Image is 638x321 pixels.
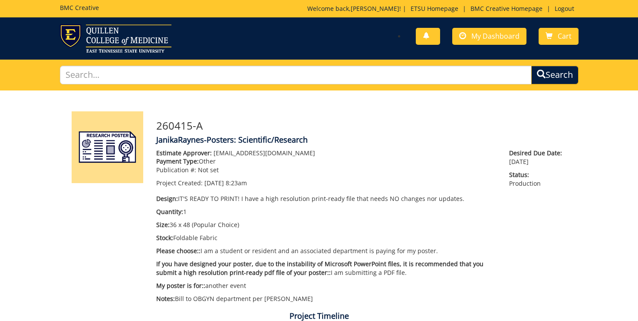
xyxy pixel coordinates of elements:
[531,66,579,84] button: Search
[156,294,175,303] span: Notes:
[539,28,579,45] a: Cart
[156,207,496,216] p: 1
[509,149,566,166] p: [DATE]
[156,194,496,203] p: IT'S READY TO PRINT! I have a high resolution print-ready file that needs NO changes nor updates.
[509,171,566,188] p: Production
[558,31,572,41] span: Cart
[156,207,183,216] span: Quantity:
[156,149,496,157] p: [EMAIL_ADDRESS][DOMAIN_NAME]
[509,149,566,157] span: Desired Due Date:
[60,4,99,11] h5: BMC Creative
[156,260,483,277] span: If you have designed your poster, due to the instability of Microsoft PowerPoint files, it is rec...
[72,111,143,183] img: Product featured image
[198,166,219,174] span: Not set
[60,66,532,84] input: Search...
[307,4,579,13] p: Welcome back, ! | | |
[156,166,196,174] span: Publication #:
[351,4,399,13] a: [PERSON_NAME]
[406,4,463,13] a: ETSU Homepage
[204,179,247,187] span: [DATE] 8:23am
[156,281,496,290] p: another event
[156,247,201,255] span: Please choose::
[156,194,178,203] span: Design:
[452,28,526,45] a: My Dashboard
[60,24,171,53] img: ETSU logo
[471,31,520,41] span: My Dashboard
[156,234,496,242] p: Foldable Fabric
[156,149,212,157] span: Estimate Approver:
[156,157,496,166] p: Other
[156,120,566,131] h3: 260415-A
[156,247,496,255] p: I am a student or resident and an associated department is paying for my poster.
[156,221,496,229] p: 36 x 48 (Popular Choice)
[466,4,547,13] a: BMC Creative Homepage
[156,294,496,303] p: Bill to OBGYN department per [PERSON_NAME]
[156,157,199,165] span: Payment Type:
[509,171,566,179] span: Status:
[156,179,203,187] span: Project Created:
[156,136,566,144] h4: JanikaRaynes-Posters: Scientific/Research
[156,234,173,242] span: Stock:
[156,221,170,229] span: Size:
[550,4,579,13] a: Logout
[156,281,205,290] span: My poster is for::
[156,260,496,277] p: I am submitting a PDF file.
[65,312,573,321] h4: Project Timeline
